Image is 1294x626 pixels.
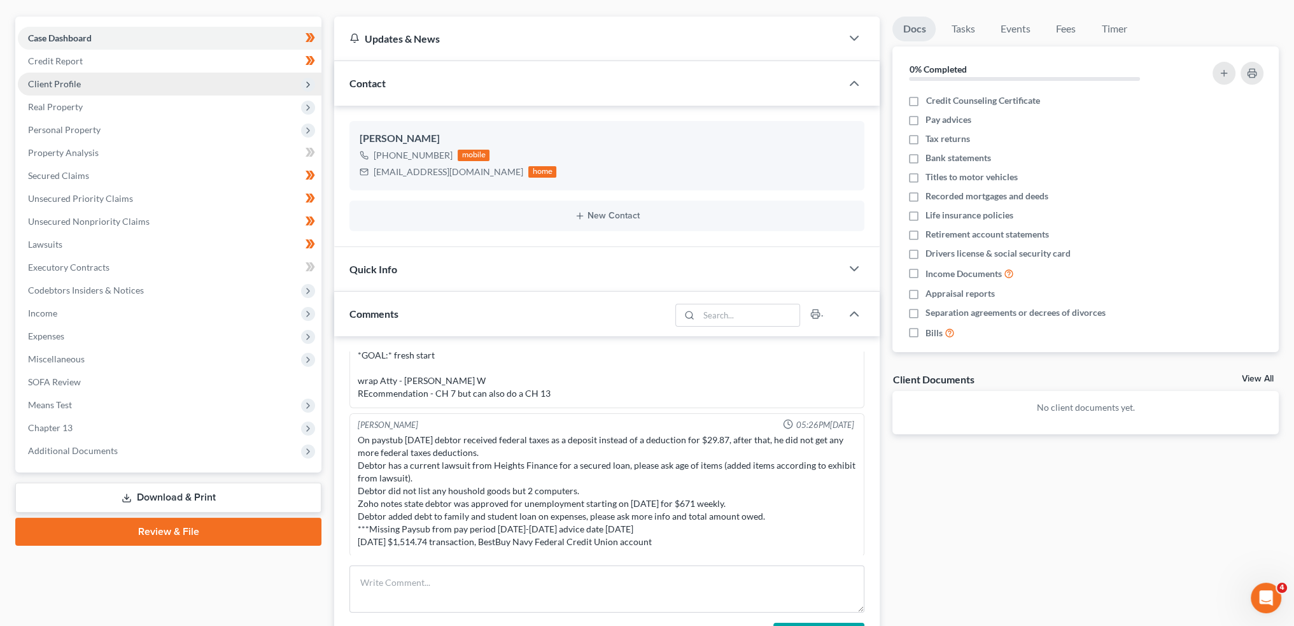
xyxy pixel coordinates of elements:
[925,209,1013,222] span: Life insurance policies
[374,149,453,162] div: [PHONE_NUMBER]
[28,101,83,112] span: Real Property
[925,267,1002,280] span: Income Documents
[28,422,73,433] span: Chapter 13
[28,376,81,387] span: SOFA Review
[18,210,321,233] a: Unsecured Nonpriority Claims
[349,77,386,89] span: Contact
[28,193,133,204] span: Unsecured Priority Claims
[925,228,1049,241] span: Retirement account statements
[28,55,83,66] span: Credit Report
[28,124,101,135] span: Personal Property
[796,419,854,431] span: 05:26PM[DATE]
[1251,583,1281,613] iframe: Intercom live chat
[903,401,1269,414] p: No client documents yet.
[28,353,85,364] span: Miscellaneous
[909,64,966,75] strong: 0% Completed
[925,247,1071,260] span: Drivers license & social security card
[28,147,99,158] span: Property Analysis
[374,166,523,178] div: [EMAIL_ADDRESS][DOMAIN_NAME]
[18,233,321,256] a: Lawsuits
[18,50,321,73] a: Credit Report
[892,17,936,41] a: Docs
[349,32,826,45] div: Updates & News
[28,262,109,273] span: Executory Contracts
[349,308,398,320] span: Comments
[699,304,800,326] input: Search...
[358,434,856,548] div: On paystub [DATE] debtor received federal taxes as a deposit instead of a deduction for $29.87, a...
[18,141,321,164] a: Property Analysis
[458,150,489,161] div: mobile
[925,94,1039,107] span: Credit Counseling Certificate
[925,132,970,145] span: Tax returns
[28,239,62,250] span: Lawsuits
[28,285,144,295] span: Codebtors Insiders & Notices
[892,373,974,386] div: Client Documents
[925,327,943,339] span: Bills
[18,256,321,279] a: Executory Contracts
[28,331,64,341] span: Expenses
[28,216,150,227] span: Unsecured Nonpriority Claims
[28,78,81,89] span: Client Profile
[18,27,321,50] a: Case Dashboard
[925,287,995,300] span: Appraisal reports
[941,17,985,41] a: Tasks
[925,306,1106,319] span: Separation agreements or decrees of divorces
[15,518,321,546] a: Review & File
[28,445,118,456] span: Additional Documents
[925,152,991,164] span: Bank statements
[925,113,971,126] span: Pay advices
[15,483,321,513] a: Download & Print
[1045,17,1086,41] a: Fees
[1242,374,1274,383] a: View All
[28,399,72,410] span: Means Test
[358,419,418,431] div: [PERSON_NAME]
[1091,17,1137,41] a: Timer
[18,187,321,210] a: Unsecured Priority Claims
[360,211,854,221] button: New Contact
[1277,583,1287,593] span: 4
[18,371,321,394] a: SOFA Review
[349,263,397,275] span: Quick Info
[925,190,1048,203] span: Recorded mortgages and deeds
[28,170,89,181] span: Secured Claims
[28,308,57,318] span: Income
[18,164,321,187] a: Secured Claims
[28,32,92,43] span: Case Dashboard
[925,171,1018,183] span: Titles to motor vehicles
[360,131,854,146] div: [PERSON_NAME]
[528,166,556,178] div: home
[990,17,1040,41] a: Events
